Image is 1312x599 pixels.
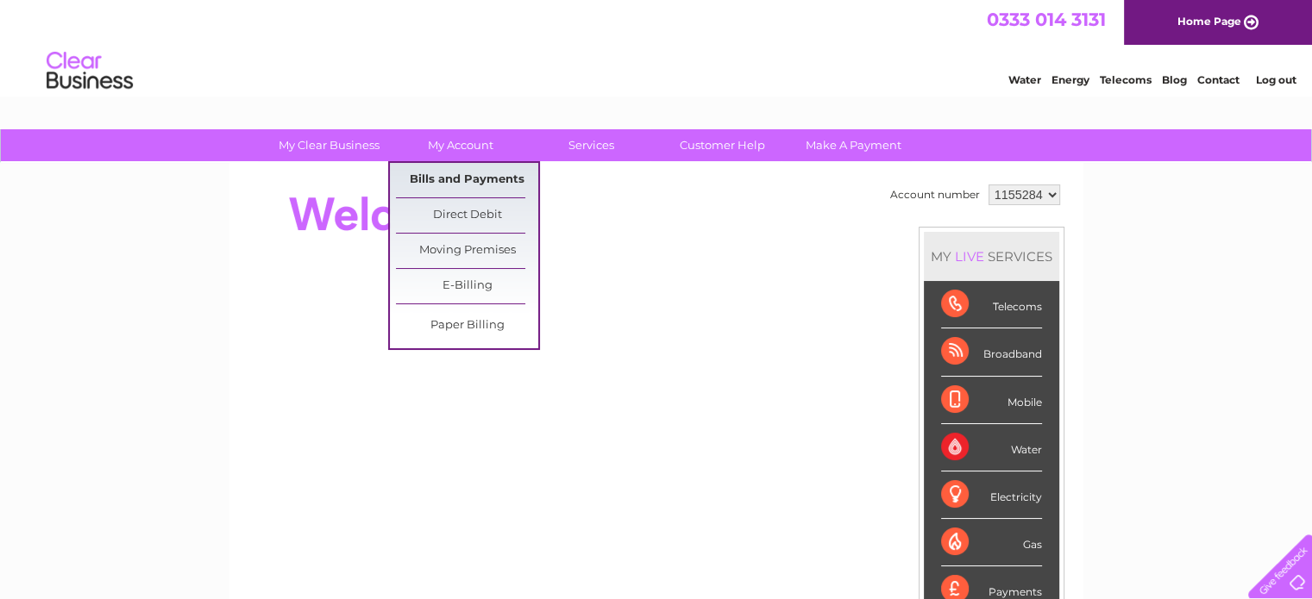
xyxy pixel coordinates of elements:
a: Contact [1197,73,1240,86]
a: Energy [1051,73,1089,86]
div: Broadband [941,328,1042,376]
a: Bills and Payments [396,163,538,197]
div: Clear Business is a trading name of Verastar Limited (registered in [GEOGRAPHIC_DATA] No. 3667643... [249,9,1064,84]
div: Mobile [941,377,1042,424]
div: LIVE [951,248,988,265]
div: Water [941,424,1042,471]
div: Telecoms [941,281,1042,328]
a: Make A Payment [782,129,925,161]
a: Telecoms [1100,73,1152,86]
a: Services [520,129,662,161]
img: logo.png [46,45,134,97]
a: Moving Premises [396,234,538,268]
a: Water [1008,73,1041,86]
div: MY SERVICES [924,232,1059,281]
a: Paper Billing [396,309,538,343]
a: Blog [1162,73,1187,86]
a: 0333 014 3131 [987,9,1106,30]
a: My Clear Business [258,129,400,161]
a: Customer Help [651,129,794,161]
a: My Account [389,129,531,161]
a: E-Billing [396,269,538,303]
div: Gas [941,519,1042,566]
a: Direct Debit [396,198,538,233]
a: Log out [1255,73,1296,86]
div: Electricity [941,471,1042,519]
td: Account number [886,180,984,209]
